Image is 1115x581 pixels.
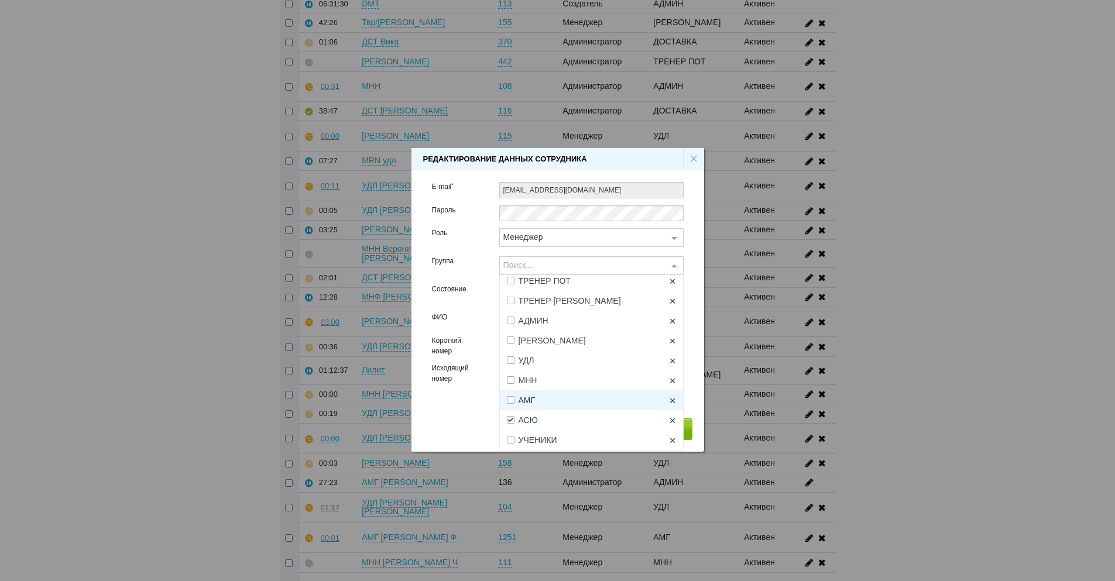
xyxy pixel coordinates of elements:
label: E-mail [432,182,482,192]
label: Роль [432,228,482,239]
label: Группа [432,256,482,267]
span: УДЛ [519,356,676,365]
span: АМГ [519,396,676,404]
span: × [663,390,683,410]
span: [PERSON_NAME] [519,336,676,345]
span: × [663,311,683,331]
span: × [663,350,683,370]
span: × [663,370,683,390]
span: × [663,331,683,350]
span: УЧЕНИКИ [519,436,676,444]
label: Состояние [432,284,482,295]
div: Менеджер [503,230,665,244]
div: × [683,148,704,170]
span: ТРЕНЕР [PERSON_NAME] [519,297,676,305]
label: Исходящий номер [432,363,482,384]
span: МНН [519,376,676,384]
label: ФИО [432,312,482,323]
label: Короткий номер [432,336,482,357]
span: × [663,291,683,311]
label: Пароль [432,205,482,216]
input: Поиск... [500,258,665,272]
span: АСЮ [519,416,676,424]
span: ТРЕНЕР ПОТ [519,277,676,285]
span: × [663,271,683,291]
span: × [663,410,683,430]
div: Редактирование данных сотрудника [423,153,587,165]
span: АДМИН [519,317,676,325]
span: × [663,430,683,450]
